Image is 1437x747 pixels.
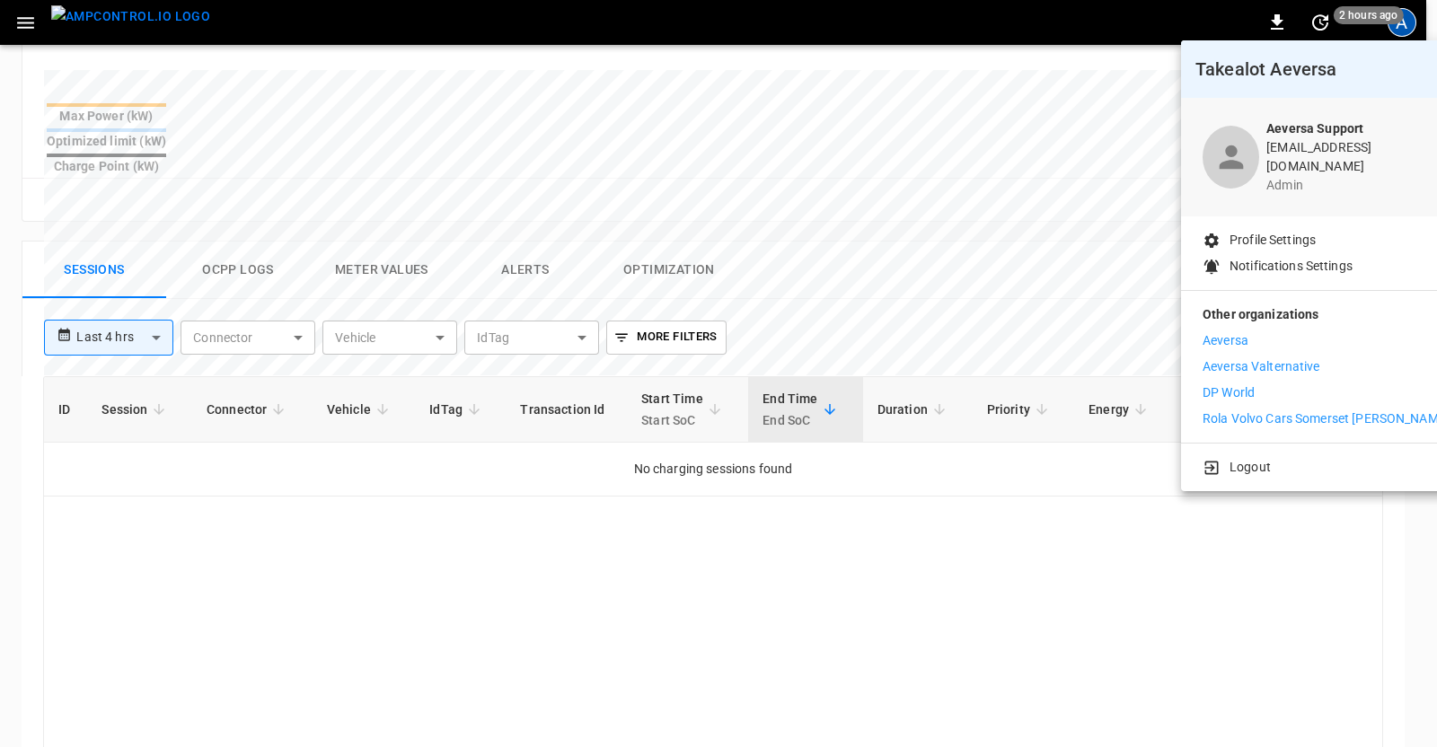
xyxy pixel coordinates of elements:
[1266,121,1363,136] b: Aeversa Support
[1203,126,1259,189] div: profile-icon
[1230,257,1353,276] p: Notifications Settings
[1203,383,1255,402] p: DP World
[1203,357,1320,376] p: Aeversa Valternative
[1230,231,1316,250] p: Profile Settings
[1203,331,1248,350] p: Aeversa
[1230,458,1271,477] p: Logout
